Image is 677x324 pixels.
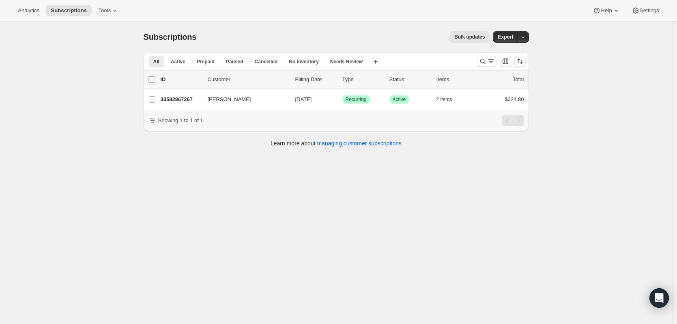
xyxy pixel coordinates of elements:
[502,115,524,126] nav: Pagination
[627,5,664,16] button: Settings
[295,96,312,102] span: [DATE]
[500,56,511,67] button: Customize table column order and visibility
[454,34,485,40] span: Bulk updates
[153,58,159,65] span: All
[93,5,124,16] button: Tools
[51,7,87,14] span: Subscriptions
[46,5,92,16] button: Subscriptions
[436,96,452,103] span: 2 items
[514,56,526,67] button: Sort the results
[449,31,490,43] button: Bulk updates
[255,58,278,65] span: Cancelled
[161,95,201,104] p: 33592967267
[505,96,524,102] span: $324.80
[588,5,625,16] button: Help
[513,76,524,84] p: Total
[197,58,215,65] span: Prepaid
[601,7,612,14] span: Help
[498,34,513,40] span: Export
[649,288,669,308] div: Open Intercom Messenger
[208,95,251,104] span: [PERSON_NAME]
[161,94,524,105] div: 33592967267[PERSON_NAME][DATE]SuccessRecurringSuccessActive2 items$324.80
[342,76,383,84] div: Type
[161,76,201,84] p: ID
[18,7,39,14] span: Analytics
[493,31,518,43] button: Export
[203,93,284,106] button: [PERSON_NAME]
[226,58,243,65] span: Paused
[158,117,203,125] p: Showing 1 to 1 of 1
[144,32,197,41] span: Subscriptions
[171,58,185,65] span: Active
[289,58,318,65] span: No inventory
[98,7,111,14] span: Tools
[436,94,461,105] button: 2 items
[330,58,363,65] span: Needs Review
[389,76,430,84] p: Status
[13,5,44,16] button: Analytics
[317,140,402,147] a: managing customer subscriptions
[369,56,382,67] button: Create new view
[161,76,524,84] div: IDCustomerBilling DateTypeStatusItemsTotal
[393,96,406,103] span: Active
[640,7,659,14] span: Settings
[295,76,336,84] p: Billing Date
[346,96,367,103] span: Recurring
[477,56,496,67] button: Search and filter results
[208,76,289,84] p: Customer
[436,76,477,84] div: Items
[271,139,402,147] p: Learn more about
